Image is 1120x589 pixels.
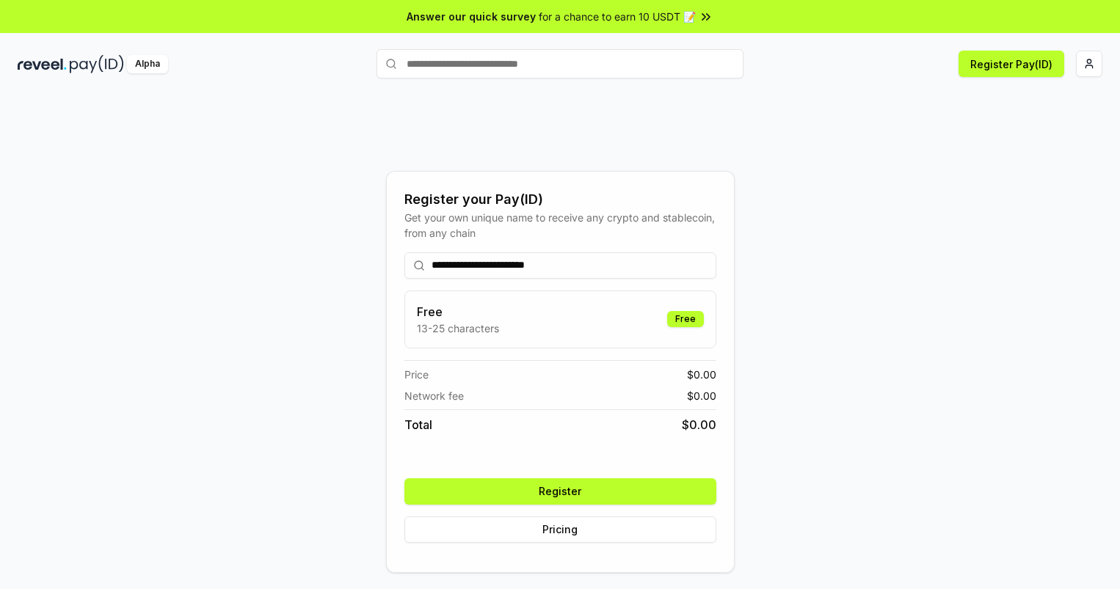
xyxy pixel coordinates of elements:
[959,51,1064,77] button: Register Pay(ID)
[404,388,464,403] span: Network fee
[682,416,716,433] span: $ 0.00
[417,321,499,336] p: 13-25 characters
[404,416,432,433] span: Total
[687,388,716,403] span: $ 0.00
[404,516,716,543] button: Pricing
[404,367,429,382] span: Price
[404,210,716,241] div: Get your own unique name to receive any crypto and stablecoin, from any chain
[404,189,716,210] div: Register your Pay(ID)
[127,55,168,73] div: Alpha
[667,311,704,327] div: Free
[539,9,696,24] span: for a chance to earn 10 USDT 📝
[18,55,67,73] img: reveel_dark
[70,55,124,73] img: pay_id
[404,478,716,505] button: Register
[417,303,499,321] h3: Free
[407,9,536,24] span: Answer our quick survey
[687,367,716,382] span: $ 0.00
